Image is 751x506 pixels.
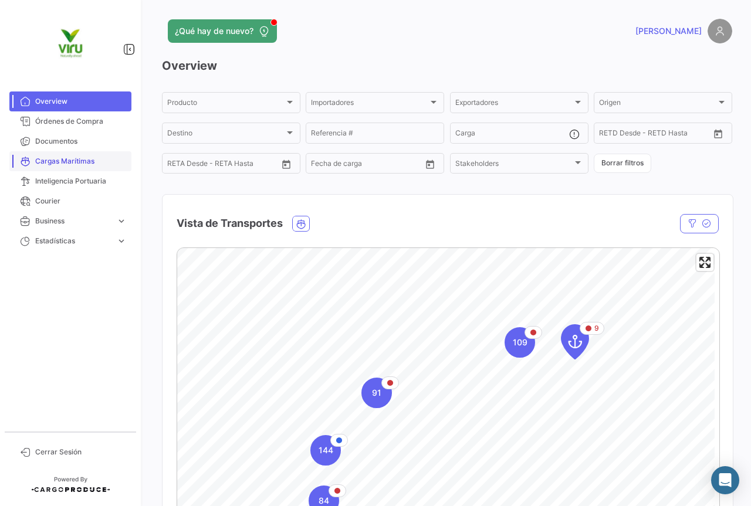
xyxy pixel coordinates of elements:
[310,435,341,466] div: Map marker
[311,161,332,169] input: Desde
[41,14,100,73] img: viru.png
[594,154,651,173] button: Borrar filtros
[319,444,333,456] span: 144
[421,155,439,173] button: Open calendar
[35,236,111,246] span: Estadísticas
[372,387,381,399] span: 91
[628,131,681,139] input: Hasta
[9,151,131,171] a: Cargas Marítimas
[293,216,309,231] button: Ocean
[116,216,127,226] span: expand_more
[177,215,283,232] h4: Vista de Transportes
[167,100,285,108] span: Producto
[197,161,249,169] input: Hasta
[711,466,739,494] div: Abrir Intercom Messenger
[505,327,535,358] div: Map marker
[9,111,131,131] a: Órdenes de Compra
[168,19,277,43] button: ¿Qué hay de nuevo?
[116,236,127,246] span: expand_more
[599,100,716,108] span: Origen
[35,196,127,206] span: Courier
[361,378,392,408] div: Map marker
[455,100,573,108] span: Exportadores
[635,25,702,37] span: [PERSON_NAME]
[599,131,620,139] input: Desde
[9,91,131,111] a: Overview
[9,131,131,151] a: Documentos
[696,254,713,271] button: Enter fullscreen
[167,161,188,169] input: Desde
[35,116,127,127] span: Órdenes de Compra
[167,131,285,139] span: Destino
[35,156,127,167] span: Cargas Marítimas
[513,337,527,348] span: 109
[709,125,727,142] button: Open calendar
[35,447,127,457] span: Cerrar Sesión
[35,176,127,186] span: Inteligencia Portuaria
[594,323,599,334] span: 9
[35,136,127,147] span: Documentos
[340,161,393,169] input: Hasta
[162,57,732,74] h3: Overview
[708,19,732,43] img: placeholder-user.png
[35,96,127,107] span: Overview
[311,100,428,108] span: Importadores
[9,191,131,211] a: Courier
[278,155,295,173] button: Open calendar
[561,324,589,359] div: Map marker
[35,216,111,226] span: Business
[455,161,573,169] span: Stakeholders
[175,25,253,37] span: ¿Qué hay de nuevo?
[9,171,131,191] a: Inteligencia Portuaria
